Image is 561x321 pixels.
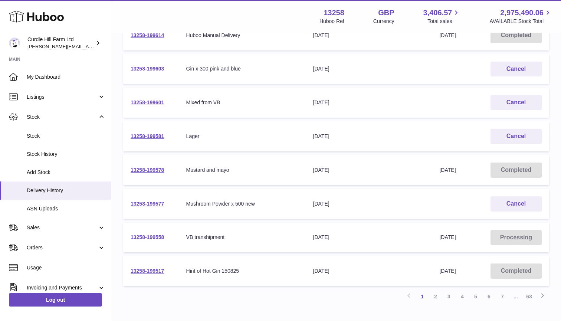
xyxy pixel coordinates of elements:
div: Gin x 300 pink and blue [186,65,298,72]
a: 63 [522,290,536,303]
a: 13258-199603 [131,66,164,72]
button: Cancel [491,129,542,144]
a: Log out [9,293,102,307]
span: Add Stock [27,169,105,176]
a: 5 [469,290,482,303]
a: 13258-199614 [131,32,164,38]
span: Stock [27,114,98,121]
span: [PERSON_NAME][EMAIL_ADDRESS][DOMAIN_NAME] [27,43,149,49]
div: Mushroom Powder x 500 new [186,200,298,207]
span: Total sales [427,18,460,25]
a: 6 [482,290,496,303]
span: 3,406.57 [423,8,452,18]
span: AVAILABLE Stock Total [489,18,552,25]
button: Cancel [491,95,542,110]
span: 2,975,490.06 [500,8,544,18]
div: Huboo Ref [319,18,344,25]
div: [DATE] [313,234,425,241]
span: Invoicing and Payments [27,284,98,291]
a: 13258-199581 [131,133,164,139]
span: ASN Uploads [27,205,105,212]
span: Stock History [27,151,105,158]
span: Sales [27,224,98,231]
div: [DATE] [313,268,425,275]
span: [DATE] [439,234,456,240]
div: Huboo Manual Delivery [186,32,298,39]
span: [DATE] [439,268,456,274]
div: [DATE] [313,99,425,106]
a: 3 [442,290,456,303]
div: Lager [186,133,298,140]
a: 3,406.57 Total sales [423,8,461,25]
div: Mixed from VB [186,99,298,106]
a: 4 [456,290,469,303]
div: [DATE] [313,32,425,39]
span: [DATE] [439,32,456,38]
span: Delivery History [27,187,105,194]
div: VB transhipment [186,234,298,241]
span: Orders [27,244,98,251]
a: 13258-199601 [131,99,164,105]
div: [DATE] [313,167,425,174]
a: 13258-199558 [131,234,164,240]
div: Hint of Hot Gin 150825 [186,268,298,275]
span: [DATE] [439,167,456,173]
span: Usage [27,264,105,271]
span: My Dashboard [27,73,105,81]
a: 13258-199577 [131,201,164,207]
div: Mustard and mayo [186,167,298,174]
a: 13258-199578 [131,167,164,173]
strong: 13258 [324,8,344,18]
div: Currency [373,18,394,25]
div: [DATE] [313,65,425,72]
a: 2,975,490.06 AVAILABLE Stock Total [489,8,552,25]
div: Curdle Hill Farm Ltd [27,36,94,50]
img: miranda@diddlysquatfarmshop.com [9,37,20,49]
button: Cancel [491,62,542,77]
span: Listings [27,94,98,101]
a: 7 [496,290,509,303]
div: [DATE] [313,200,425,207]
span: Stock [27,132,105,140]
button: Cancel [491,196,542,212]
span: ... [509,290,522,303]
strong: GBP [378,8,394,18]
a: 2 [429,290,442,303]
a: 1 [416,290,429,303]
a: 13258-199517 [131,268,164,274]
div: [DATE] [313,133,425,140]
